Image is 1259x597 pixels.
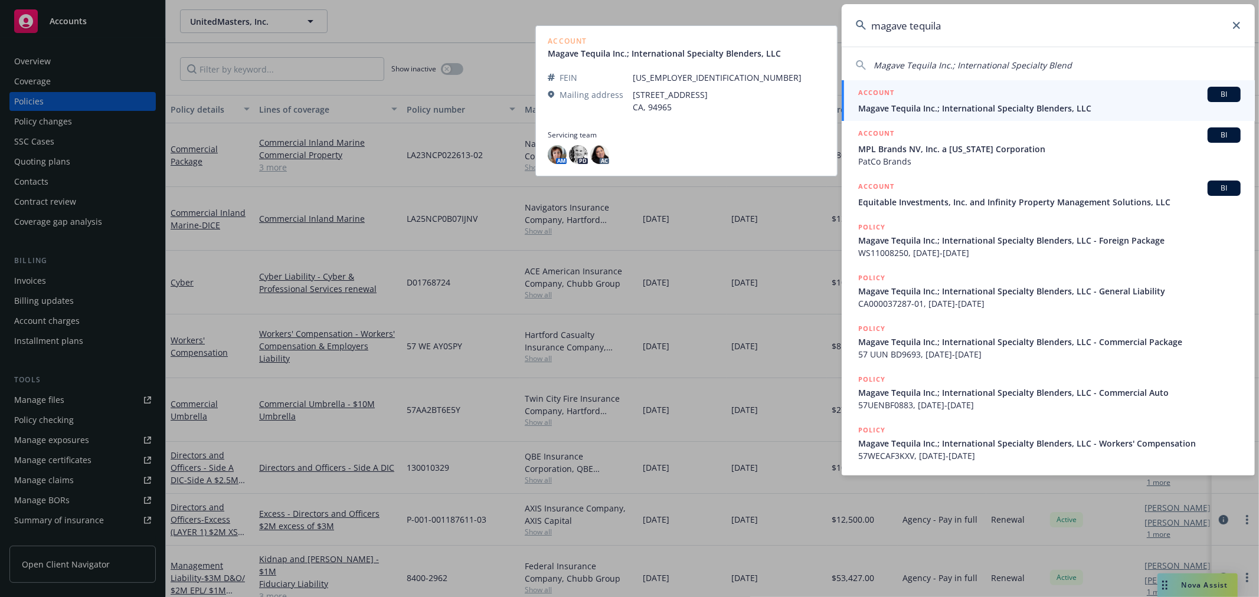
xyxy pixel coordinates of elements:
[858,196,1241,208] span: Equitable Investments, Inc. and Infinity Property Management Solutions, LLC
[858,127,894,142] h5: ACCOUNT
[858,234,1241,247] span: Magave Tequila Inc.; International Specialty Blenders, LLC - Foreign Package
[858,155,1241,168] span: PatCo Brands
[858,181,894,195] h5: ACCOUNT
[858,221,885,233] h5: POLICY
[842,418,1255,468] a: POLICYMagave Tequila Inc.; International Specialty Blenders, LLC - Workers' Compensation57WECAF3K...
[858,424,885,436] h5: POLICY
[842,174,1255,215] a: ACCOUNTBIEquitable Investments, Inc. and Infinity Property Management Solutions, LLC
[858,348,1241,360] span: 57 UUN BD9693, [DATE]-[DATE]
[858,450,1241,462] span: 57WECAF3KXV, [DATE]-[DATE]
[842,121,1255,174] a: ACCOUNTBIMPL Brands NV, Inc. a [US_STATE] CorporationPatCo Brands
[842,367,1255,418] a: POLICYMagave Tequila Inc.; International Specialty Blenders, LLC - Commercial Auto57UENBF0883, [D...
[842,80,1255,121] a: ACCOUNTBIMagave Tequila Inc.; International Specialty Blenders, LLC
[1212,89,1236,100] span: BI
[858,285,1241,297] span: Magave Tequila Inc.; International Specialty Blenders, LLC - General Liability
[874,60,1072,71] span: Magave Tequila Inc.; International Specialty Blend
[858,297,1241,310] span: CA000037287-01, [DATE]-[DATE]
[858,399,1241,411] span: 57UENBF0883, [DATE]-[DATE]
[1212,130,1236,140] span: BI
[858,373,885,385] h5: POLICY
[858,143,1241,155] span: MPL Brands NV, Inc. a [US_STATE] Corporation
[858,336,1241,348] span: Magave Tequila Inc.; International Specialty Blenders, LLC - Commercial Package
[858,272,885,284] h5: POLICY
[842,316,1255,367] a: POLICYMagave Tequila Inc.; International Specialty Blenders, LLC - Commercial Package57 UUN BD969...
[842,215,1255,265] a: POLICYMagave Tequila Inc.; International Specialty Blenders, LLC - Foreign PackageWS11008250, [DA...
[858,386,1241,399] span: Magave Tequila Inc.; International Specialty Blenders, LLC - Commercial Auto
[858,102,1241,114] span: Magave Tequila Inc.; International Specialty Blenders, LLC
[858,247,1241,259] span: WS11008250, [DATE]-[DATE]
[842,265,1255,316] a: POLICYMagave Tequila Inc.; International Specialty Blenders, LLC - General LiabilityCA000037287-0...
[1212,183,1236,193] span: BI
[858,323,885,334] h5: POLICY
[842,4,1255,47] input: Search...
[858,437,1241,450] span: Magave Tequila Inc.; International Specialty Blenders, LLC - Workers' Compensation
[858,87,894,101] h5: ACCOUNT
